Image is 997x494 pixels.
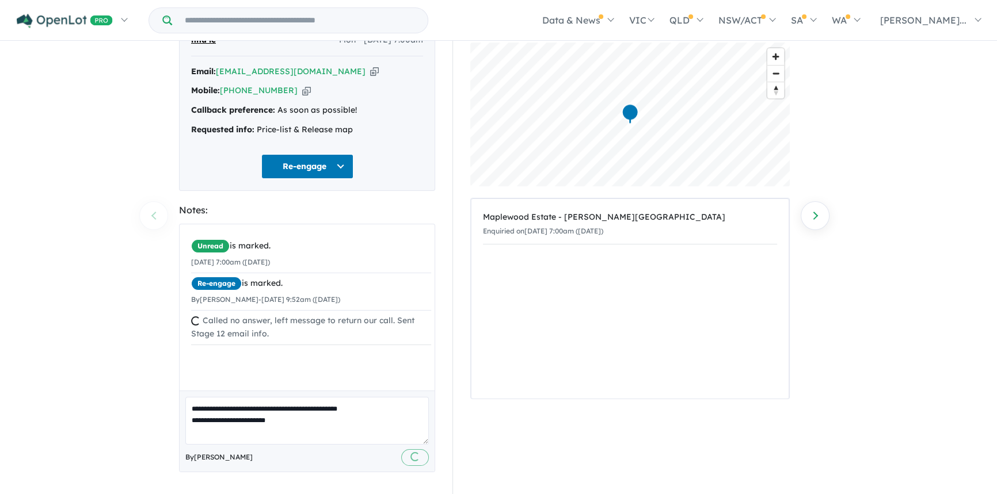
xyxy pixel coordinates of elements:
strong: Callback preference: [191,105,275,115]
strong: Email: [191,66,216,76]
span: Unread [191,239,230,253]
button: Zoom in [767,48,784,65]
button: Reset bearing to north [767,82,784,98]
small: Enquiried on [DATE] 7:00am ([DATE]) [483,227,603,235]
div: is marked. [191,239,431,253]
img: Openlot PRO Logo White [17,14,113,28]
a: [PHONE_NUMBER] [220,85,298,95]
button: Re-engage [261,154,353,179]
input: Try estate name, suburb, builder or developer [174,8,425,33]
span: Zoom out [767,66,784,82]
div: As soon as possible! [191,104,423,117]
span: Re-engage [191,277,242,290]
strong: Mobile: [191,85,220,95]
span: [PERSON_NAME]... [880,14,966,26]
div: Price-list & Release map [191,123,423,137]
small: [DATE] 7:00am ([DATE]) [191,258,270,266]
div: is marked. [191,277,431,290]
strong: Requested info: [191,124,254,135]
div: Maplewood Estate - [PERSON_NAME][GEOGRAPHIC_DATA] [483,210,777,224]
span: Called no answer, left message to return our call. Sent Stage 12 email info. [191,315,414,339]
a: [EMAIL_ADDRESS][DOMAIN_NAME] [216,66,366,76]
canvas: Map [470,43,790,186]
button: Copy [370,66,379,78]
div: Map marker [622,104,639,125]
button: Copy [302,85,311,97]
span: By [PERSON_NAME] [185,451,253,463]
small: By [PERSON_NAME] - [DATE] 9:52am ([DATE]) [191,295,340,304]
div: Notes: [179,202,435,218]
button: Zoom out [767,65,784,82]
a: Maplewood Estate - [PERSON_NAME][GEOGRAPHIC_DATA]Enquiried on[DATE] 7:00am ([DATE]) [483,205,777,244]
